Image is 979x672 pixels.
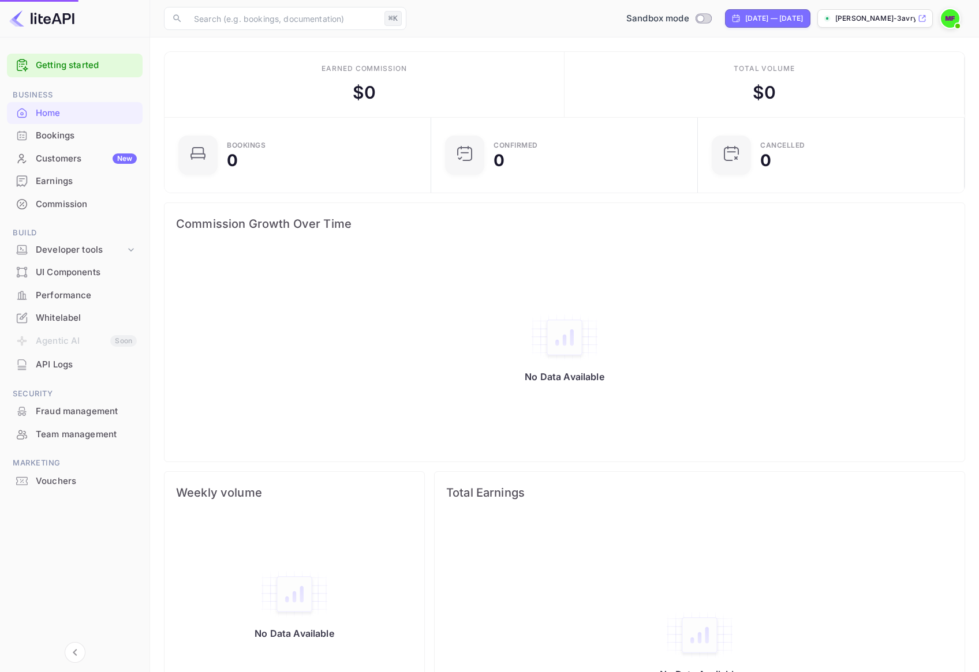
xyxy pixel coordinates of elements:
a: UI Components [7,261,143,283]
a: Team management [7,423,143,445]
div: [DATE] — [DATE] [745,13,803,24]
div: Performance [7,284,143,307]
div: API Logs [7,354,143,376]
a: Vouchers [7,470,143,491]
div: Developer tools [36,243,125,257]
img: empty-state-table2.svg [530,313,599,362]
div: ⌘K [384,11,402,26]
div: Whitelabel [36,311,137,325]
div: 0 [227,152,238,168]
div: $ 0 [353,80,376,106]
a: Performance [7,284,143,306]
div: Team management [36,428,137,441]
div: $ 0 [753,80,776,106]
a: Home [7,102,143,123]
div: Bookings [227,142,266,149]
img: Monte Flagg [941,9,959,28]
div: Earnings [7,170,143,193]
a: Commission [7,193,143,215]
a: Earnings [7,170,143,192]
span: Total Earnings [446,483,953,502]
span: Commission Growth Over Time [176,215,953,233]
div: Home [36,107,137,120]
div: Total volume [734,63,795,74]
div: Earned commission [322,63,407,74]
img: empty-state-table2.svg [260,570,329,618]
div: UI Components [7,261,143,284]
a: Fraud management [7,400,143,422]
span: Business [7,89,143,102]
input: Search (e.g. bookings, documentation) [187,7,380,30]
div: 0 [494,152,505,168]
div: Vouchers [7,470,143,493]
span: Weekly volume [176,483,413,502]
button: Collapse navigation [65,642,85,663]
div: UI Components [36,266,137,279]
a: CustomersNew [7,148,143,169]
div: Home [7,102,143,125]
div: Whitelabel [7,307,143,329]
div: Developer tools [7,240,143,260]
span: Build [7,227,143,239]
div: 0 [760,152,771,168]
span: Sandbox mode [626,12,689,25]
div: New [113,153,137,164]
a: API Logs [7,354,143,375]
a: Whitelabel [7,307,143,328]
a: Getting started [36,59,137,72]
div: Click to change the date range period [725,9,810,28]
div: Vouchers [36,475,137,488]
div: Commission [7,193,143,216]
div: CANCELLED [760,142,805,149]
div: Confirmed [494,142,538,149]
div: Switch to Production mode [622,12,716,25]
a: Bookings [7,125,143,146]
div: Team management [7,423,143,446]
div: Fraud management [7,400,143,423]
p: No Data Available [255,628,334,639]
div: Getting started [7,54,143,77]
div: Bookings [7,125,143,147]
span: Marketing [7,457,143,470]
div: Customers [36,152,137,166]
span: Security [7,388,143,400]
div: CustomersNew [7,148,143,170]
img: LiteAPI logo [9,9,74,28]
img: empty-state-table2.svg [665,611,734,659]
div: Fraud management [36,405,137,418]
p: No Data Available [525,371,604,382]
p: [PERSON_NAME]-3avry.nuit... [835,13,916,24]
div: Performance [36,289,137,302]
div: Commission [36,198,137,211]
div: Bookings [36,129,137,142]
div: Earnings [36,175,137,188]
div: API Logs [36,358,137,371]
